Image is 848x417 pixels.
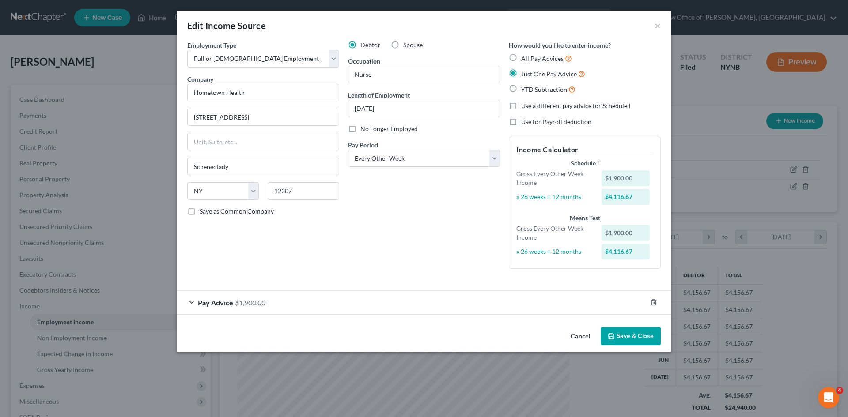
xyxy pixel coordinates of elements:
[187,19,266,32] div: Edit Income Source
[836,387,843,394] span: 4
[348,100,500,117] input: ex: 2 years
[198,298,233,307] span: Pay Advice
[655,20,661,31] button: ×
[187,75,213,83] span: Company
[403,41,423,49] span: Spouse
[521,55,564,62] span: All Pay Advices
[516,214,653,222] div: Means Test
[601,327,661,346] button: Save & Close
[602,189,650,205] div: $4,116.67
[200,207,274,215] span: Save as Common Company
[360,125,418,132] span: No Longer Employed
[818,387,839,408] iframe: Intercom live chat
[188,133,339,150] input: Unit, Suite, etc...
[512,169,597,187] div: Gross Every Other Week Income
[521,118,591,125] span: Use for Payroll deduction
[268,182,339,200] input: Enter zip...
[188,158,339,175] input: Enter city...
[187,41,236,49] span: Employment Type
[348,66,500,83] input: --
[512,247,597,256] div: x 26 weeks ÷ 12 months
[516,144,653,155] h5: Income Calculator
[521,70,577,78] span: Just One Pay Advice
[509,41,611,50] label: How would you like to enter income?
[521,86,567,93] span: YTD Subtraction
[235,298,265,307] span: $1,900.00
[516,159,653,168] div: Schedule I
[187,84,339,101] input: Search company by name...
[564,328,597,346] button: Cancel
[521,102,630,109] span: Use a different pay advice for Schedule I
[348,141,378,149] span: Pay Period
[348,56,380,66] label: Occupation
[360,41,380,49] span: Debtor
[512,192,597,201] div: x 26 weeks ÷ 12 months
[512,224,597,242] div: Gross Every Other Week Income
[188,109,339,126] input: Enter address...
[602,225,650,241] div: $1,900.00
[348,90,410,100] label: Length of Employment
[602,244,650,259] div: $4,116.67
[602,170,650,186] div: $1,900.00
